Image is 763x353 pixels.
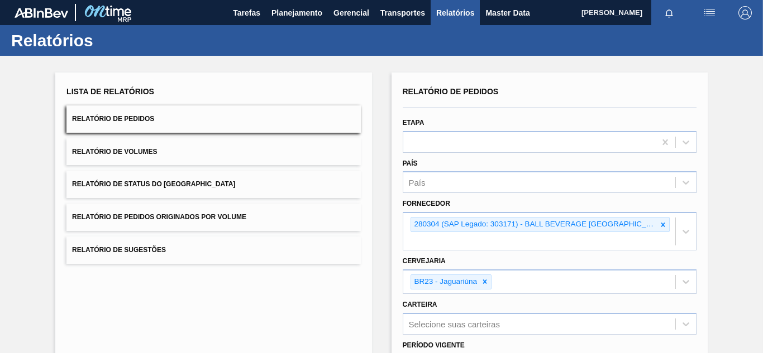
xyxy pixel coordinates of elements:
span: Relatório de Sugestões [72,246,166,254]
div: 280304 (SAP Legado: 303171) - BALL BEVERAGE [GEOGRAPHIC_DATA] SA [411,217,657,231]
h1: Relatórios [11,34,209,47]
span: Relatório de Volumes [72,148,157,156]
span: Transportes [380,6,425,20]
label: Cervejaria [403,257,446,265]
label: Fornecedor [403,200,450,207]
span: Planejamento [271,6,322,20]
span: Relatório de Pedidos [403,87,499,96]
span: Gerencial [333,6,369,20]
span: Master Data [485,6,530,20]
span: Relatórios [436,6,474,20]
button: Relatório de Volumes [66,138,360,166]
img: Logout [738,6,752,20]
button: Relatório de Status do [GEOGRAPHIC_DATA] [66,171,360,198]
img: TNhmsLtSVTkK8tSr43FrP2fwEKptu5GPRR3wAAAABJRU5ErkJggg== [15,8,68,18]
div: BR23 - Jaguariúna [411,275,479,289]
span: Relatório de Pedidos Originados por Volume [72,213,246,221]
div: Selecione suas carteiras [409,319,500,328]
button: Relatório de Pedidos Originados por Volume [66,204,360,231]
button: Relatório de Sugestões [66,236,360,264]
label: Carteira [403,301,437,308]
label: País [403,159,418,167]
span: Lista de Relatórios [66,87,154,96]
img: userActions [703,6,716,20]
div: País [409,178,426,187]
button: Notificações [651,5,687,21]
span: Tarefas [233,6,260,20]
label: Etapa [403,119,425,127]
span: Relatório de Pedidos [72,115,154,123]
label: Período Vigente [403,341,465,349]
span: Relatório de Status do [GEOGRAPHIC_DATA] [72,180,235,188]
button: Relatório de Pedidos [66,105,360,133]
